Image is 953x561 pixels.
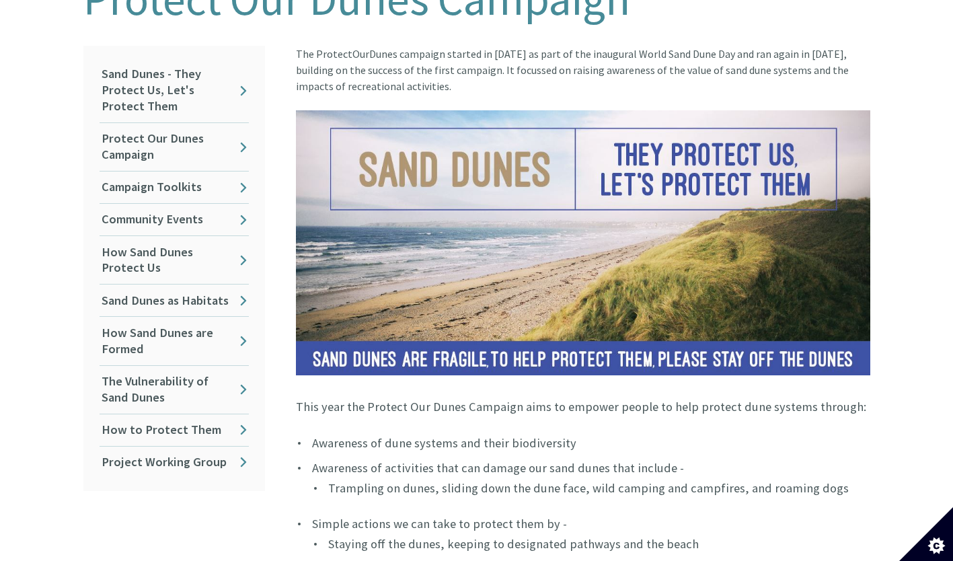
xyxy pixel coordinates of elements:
[899,507,953,561] button: Set cookie preferences
[296,397,870,416] p: This year the Protect Our Dunes Campaign aims to empower people to help protect dune systems thro...
[100,123,249,171] a: Protect Our Dunes Campaign
[296,433,870,453] li: Awareness of dune systems and their biodiversity
[100,285,249,316] a: Sand Dunes as Habitats
[296,514,870,554] li: Simple actions we can take to protect them by -
[100,236,249,284] a: How Sand Dunes Protect Us
[312,478,870,498] li: Trampling on dunes, sliding down the dune face, wild camping and campfires, and roaming dogs
[100,366,249,414] a: The Vulnerability of Sand Dunes
[100,172,249,203] a: Campaign Toolkits
[100,447,249,478] a: Project Working Group
[100,317,249,365] a: How Sand Dunes are Formed
[100,204,249,235] a: Community Events
[312,534,870,554] li: Staying off the dunes, keeping to designated pathways and the beach
[100,414,249,446] a: How to Protect Them
[100,59,249,122] a: Sand Dunes - They Protect Us, Let's Protect Them
[296,458,870,498] li: Awareness of activities that can damage our sand dunes that include -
